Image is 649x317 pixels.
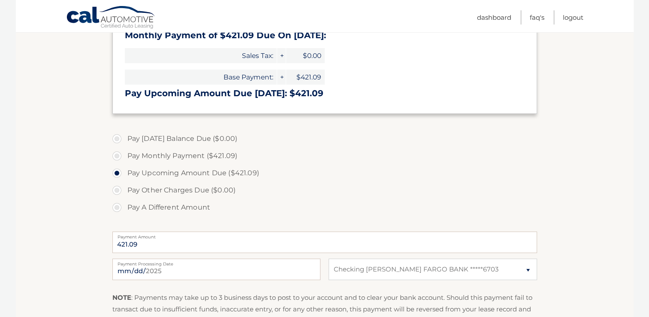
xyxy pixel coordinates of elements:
[125,88,525,99] h3: Pay Upcoming Amount Due [DATE]: $421.09
[563,10,583,24] a: Logout
[66,6,156,30] a: Cal Automotive
[112,232,537,238] label: Payment Amount
[112,232,537,253] input: Payment Amount
[286,70,325,85] span: $421.09
[112,147,537,165] label: Pay Monthly Payment ($421.09)
[112,293,131,302] strong: NOTE
[112,130,537,147] label: Pay [DATE] Balance Due ($0.00)
[286,48,325,63] span: $0.00
[477,10,511,24] a: Dashboard
[112,259,320,265] label: Payment Processing Date
[112,182,537,199] label: Pay Other Charges Due ($0.00)
[125,48,277,63] span: Sales Tax:
[112,199,537,216] label: Pay A Different Amount
[530,10,544,24] a: FAQ's
[112,259,320,280] input: Payment Date
[277,70,286,85] span: +
[112,165,537,182] label: Pay Upcoming Amount Due ($421.09)
[125,30,525,41] h3: Monthly Payment of $421.09 Due On [DATE]:
[125,70,277,85] span: Base Payment:
[277,48,286,63] span: +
